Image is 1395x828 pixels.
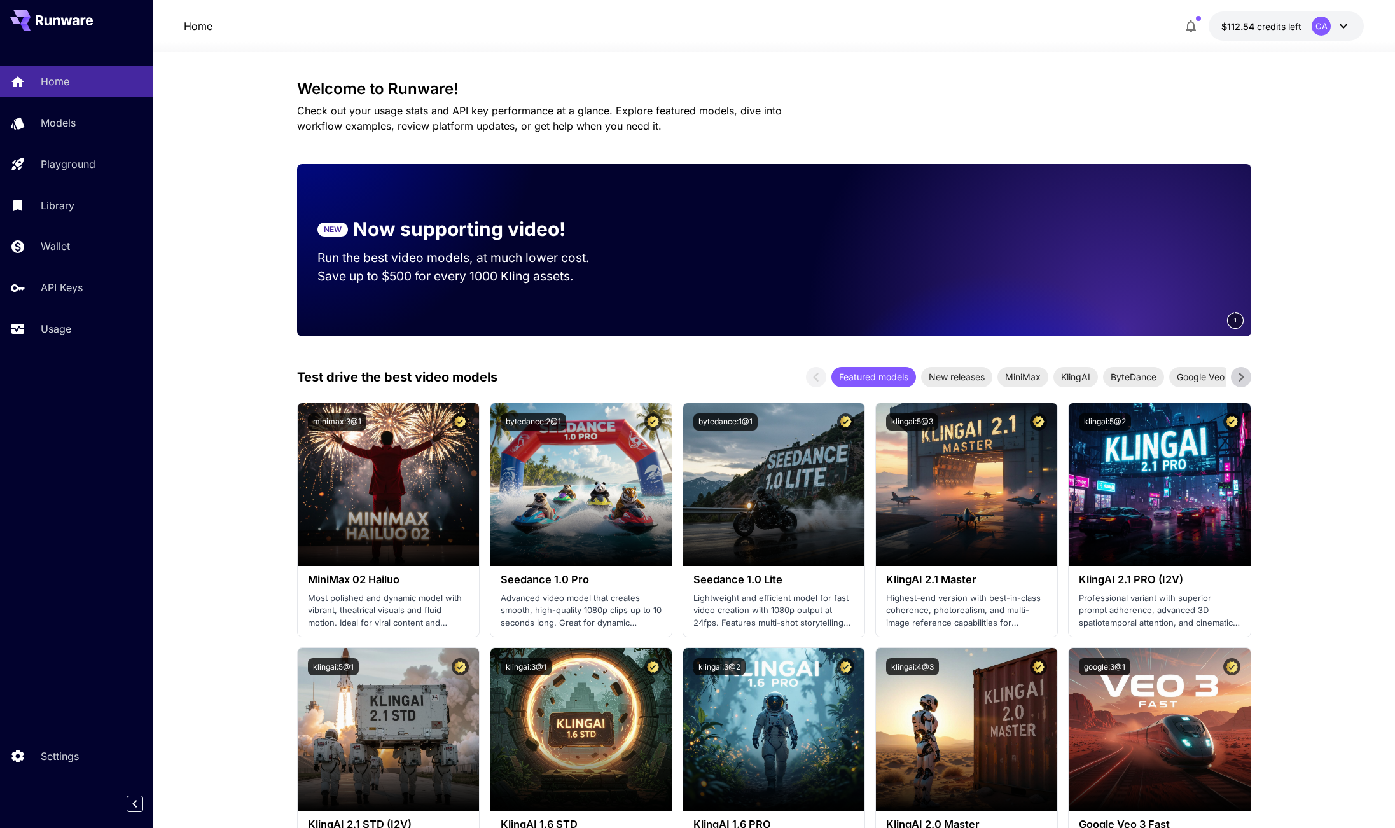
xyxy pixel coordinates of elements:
p: Lightweight and efficient model for fast video creation with 1080p output at 24fps. Features mult... [693,592,854,630]
div: Google Veo [1169,367,1232,387]
h3: Welcome to Runware! [297,80,1251,98]
div: CA [1312,17,1331,36]
img: alt [1069,403,1250,566]
button: Certified Model – Vetted for best performance and includes a commercial license. [452,658,469,675]
span: MiniMax [997,370,1048,383]
button: klingai:5@1 [308,658,359,675]
p: Settings [41,749,79,764]
p: NEW [324,224,342,235]
button: Certified Model – Vetted for best performance and includes a commercial license. [1223,413,1240,431]
p: Advanced video model that creates smooth, high-quality 1080p clips up to 10 seconds long. Great f... [501,592,662,630]
p: Library [41,198,74,213]
p: Highest-end version with best-in-class coherence, photorealism, and multi-image reference capabil... [886,592,1047,630]
p: Models [41,115,76,130]
img: alt [490,403,672,566]
span: credits left [1257,21,1301,32]
img: alt [876,403,1057,566]
p: Run the best video models, at much lower cost. [317,249,614,267]
p: Most polished and dynamic model with vibrant, theatrical visuals and fluid motion. Ideal for vira... [308,592,469,630]
h3: KlingAI 2.1 Master [886,574,1047,586]
nav: breadcrumb [184,18,212,34]
p: Professional variant with superior prompt adherence, advanced 3D spatiotemporal attention, and ci... [1079,592,1240,630]
span: Check out your usage stats and API key performance at a glance. Explore featured models, dive int... [297,104,782,132]
button: bytedance:2@1 [501,413,566,431]
button: Certified Model – Vetted for best performance and includes a commercial license. [1030,413,1047,431]
span: Featured models [831,370,916,383]
img: alt [876,648,1057,811]
span: ByteDance [1103,370,1164,383]
img: alt [298,648,479,811]
p: API Keys [41,280,83,295]
a: Home [184,18,212,34]
p: Usage [41,321,71,336]
p: Now supporting video! [353,215,566,244]
p: Test drive the best video models [297,368,497,387]
span: $112.54 [1221,21,1257,32]
p: Playground [41,156,95,172]
p: Home [41,74,69,89]
div: KlingAI [1053,367,1098,387]
button: klingai:3@2 [693,658,746,675]
button: Certified Model – Vetted for best performance and includes a commercial license. [837,413,854,431]
div: Featured models [831,367,916,387]
button: Collapse sidebar [127,796,143,812]
span: KlingAI [1053,370,1098,383]
button: Certified Model – Vetted for best performance and includes a commercial license. [644,658,662,675]
button: Certified Model – Vetted for best performance and includes a commercial license. [644,413,662,431]
div: ByteDance [1103,367,1164,387]
span: New releases [921,370,992,383]
p: Save up to $500 for every 1000 Kling assets. [317,267,614,286]
img: alt [683,403,864,566]
button: klingai:5@3 [886,413,938,431]
button: Certified Model – Vetted for best performance and includes a commercial license. [452,413,469,431]
h3: Seedance 1.0 Lite [693,574,854,586]
img: alt [1069,648,1250,811]
div: Collapse sidebar [136,792,153,815]
button: Certified Model – Vetted for best performance and includes a commercial license. [1223,658,1240,675]
button: klingai:4@3 [886,658,939,675]
button: Certified Model – Vetted for best performance and includes a commercial license. [837,658,854,675]
button: bytedance:1@1 [693,413,758,431]
button: minimax:3@1 [308,413,366,431]
img: alt [490,648,672,811]
button: klingai:3@1 [501,658,552,675]
h3: KlingAI 2.1 PRO (I2V) [1079,574,1240,586]
span: Google Veo [1169,370,1232,383]
img: alt [298,403,479,566]
p: Wallet [41,238,70,254]
span: 1 [1233,315,1237,325]
button: Certified Model – Vetted for best performance and includes a commercial license. [1030,658,1047,675]
div: New releases [921,367,992,387]
img: alt [683,648,864,811]
h3: Seedance 1.0 Pro [501,574,662,586]
div: $112.53669 [1221,20,1301,33]
button: klingai:5@2 [1079,413,1131,431]
h3: MiniMax 02 Hailuo [308,574,469,586]
button: $112.53669CA [1209,11,1364,41]
button: google:3@1 [1079,658,1130,675]
div: MiniMax [997,367,1048,387]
